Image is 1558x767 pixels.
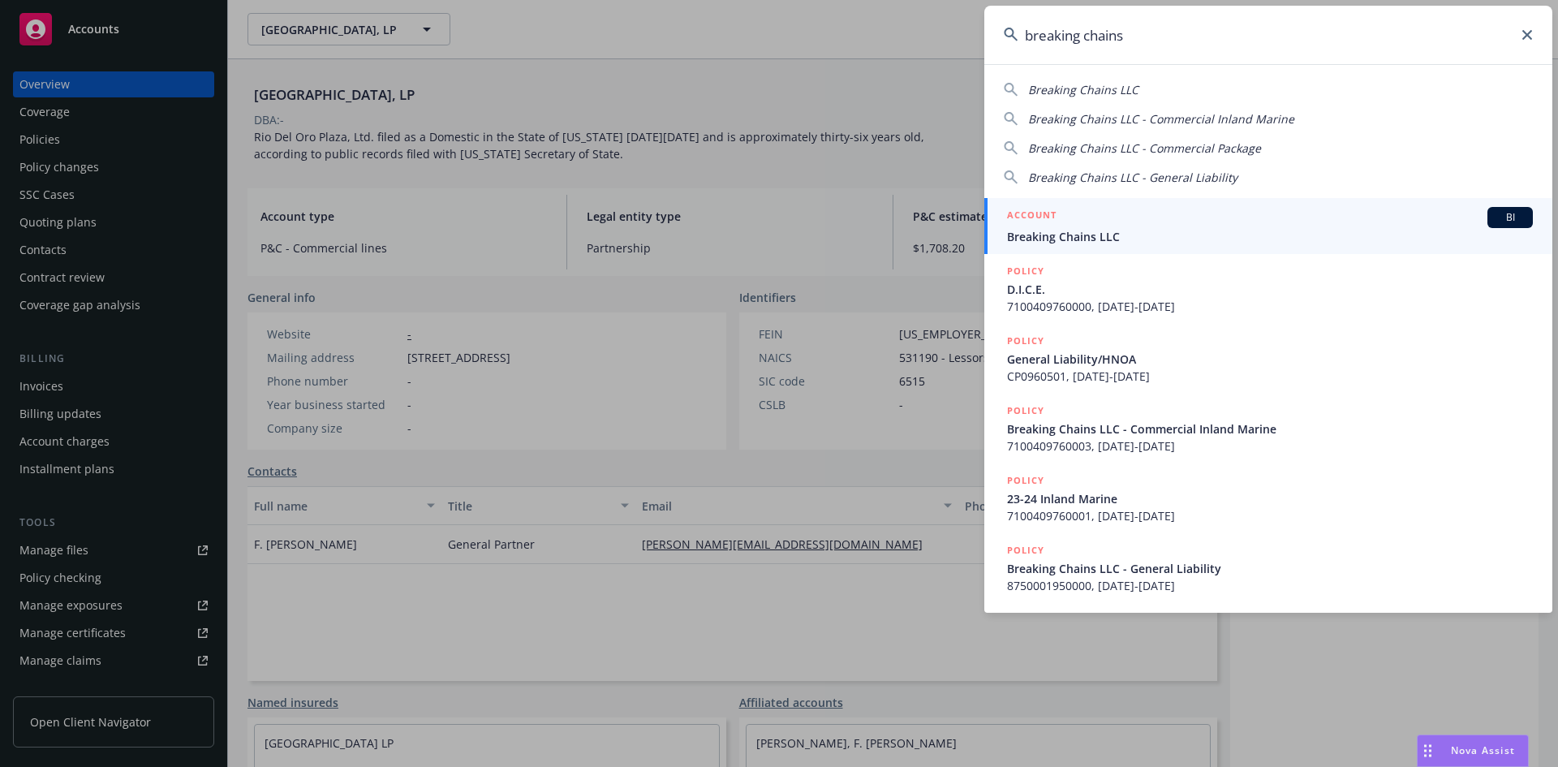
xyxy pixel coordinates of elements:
[1494,210,1526,225] span: BI
[1007,351,1533,368] span: General Liability/HNOA
[984,254,1552,324] a: POLICYD.I.C.E.7100409760000, [DATE]-[DATE]
[1007,472,1044,489] h5: POLICY
[1007,228,1533,245] span: Breaking Chains LLC
[1007,420,1533,437] span: Breaking Chains LLC - Commercial Inland Marine
[1007,507,1533,524] span: 7100409760001, [DATE]-[DATE]
[1028,82,1138,97] span: Breaking Chains LLC
[1418,735,1438,766] div: Drag to move
[1007,207,1057,226] h5: ACCOUNT
[1028,140,1261,156] span: Breaking Chains LLC - Commercial Package
[984,198,1552,254] a: ACCOUNTBIBreaking Chains LLC
[1007,263,1044,279] h5: POLICY
[1028,170,1237,185] span: Breaking Chains LLC - General Liability
[1007,298,1533,315] span: 7100409760000, [DATE]-[DATE]
[1417,735,1529,767] button: Nova Assist
[984,533,1552,603] a: POLICYBreaking Chains LLC - General Liability8750001950000, [DATE]-[DATE]
[1451,743,1515,757] span: Nova Assist
[984,324,1552,394] a: POLICYGeneral Liability/HNOACP0960501, [DATE]-[DATE]
[1007,368,1533,385] span: CP0960501, [DATE]-[DATE]
[1007,333,1044,349] h5: POLICY
[1028,111,1294,127] span: Breaking Chains LLC - Commercial Inland Marine
[1007,437,1533,455] span: 7100409760003, [DATE]-[DATE]
[1007,490,1533,507] span: 23-24 Inland Marine
[1007,281,1533,298] span: D.I.C.E.
[1007,542,1044,558] h5: POLICY
[984,6,1552,64] input: Search...
[984,394,1552,463] a: POLICYBreaking Chains LLC - Commercial Inland Marine7100409760003, [DATE]-[DATE]
[1007,560,1533,577] span: Breaking Chains LLC - General Liability
[1007,577,1533,594] span: 8750001950000, [DATE]-[DATE]
[1007,403,1044,419] h5: POLICY
[984,463,1552,533] a: POLICY23-24 Inland Marine7100409760001, [DATE]-[DATE]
